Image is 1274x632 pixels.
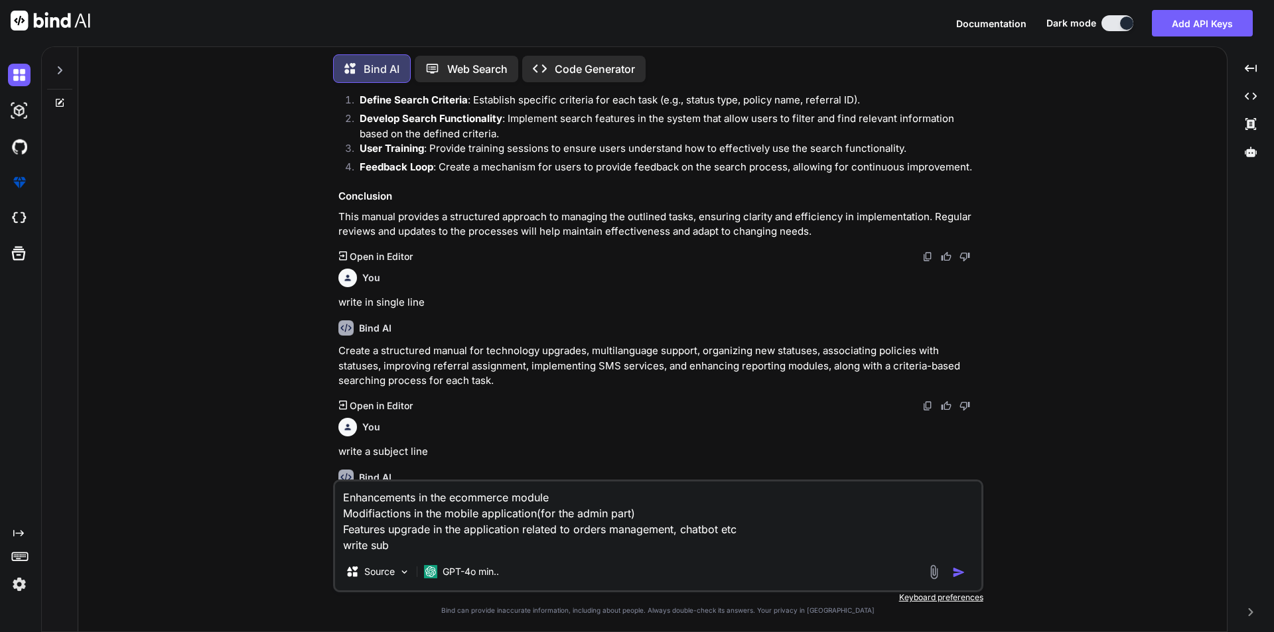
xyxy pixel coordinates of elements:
[8,171,31,194] img: premium
[424,565,437,578] img: GPT-4o mini
[8,135,31,158] img: githubDark
[926,564,942,580] img: attachment
[941,251,952,262] img: like
[359,322,391,335] h6: Bind AI
[922,401,933,411] img: copy
[8,573,31,596] img: settings
[11,11,90,31] img: Bind AI
[360,142,424,155] strong: User Training
[443,565,499,578] p: GPT-4o min..
[360,160,433,173] strong: Feedback Loop
[959,401,970,411] img: dislike
[350,250,413,263] p: Open in Editor
[362,271,380,284] h6: You
[362,420,380,434] h6: You
[941,401,952,411] img: like
[956,17,1026,31] button: Documentation
[360,112,502,125] strong: Develop Search Functionality
[338,189,981,204] h3: Conclusion
[555,61,635,77] p: Code Generator
[1152,10,1253,36] button: Add API Keys
[338,295,981,310] p: write in single line
[1046,17,1096,30] span: Dark mode
[956,18,1026,29] span: Documentation
[349,141,981,160] li: : Provide training sessions to ensure users understand how to effectively use the search function...
[447,61,508,77] p: Web Search
[338,344,981,389] p: Create a structured manual for technology upgrades, multilanguage support, organizing new statuse...
[952,566,965,579] img: icon
[333,592,983,603] p: Keyboard preferences
[333,605,983,615] p: Bind can provide inaccurate information, including about people. Always double-check its answers....
[349,93,981,111] li: : Establish specific criteria for each task (e.g., status type, policy name, referral ID).
[8,207,31,229] img: cloudideIcon
[8,99,31,122] img: darkAi-studio
[959,251,970,262] img: dislike
[338,210,981,239] p: This manual provides a structured approach to managing the outlined tasks, ensuring clarity and e...
[349,111,981,141] li: : Implement search features in the system that allow users to filter and find relevant informatio...
[364,565,395,578] p: Source
[8,64,31,86] img: darkChat
[922,251,933,262] img: copy
[349,160,981,178] li: : Create a mechanism for users to provide feedback on the search process, allowing for continuous...
[364,61,399,77] p: Bind AI
[338,444,981,460] p: write a subject line
[335,481,981,553] textarea: Enhancements in the ecommerce module Modifiactions in the mobile application(for the admin part) ...
[399,566,410,578] img: Pick Models
[350,399,413,412] p: Open in Editor
[359,471,391,484] h6: Bind AI
[360,94,468,106] strong: Define Search Criteria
